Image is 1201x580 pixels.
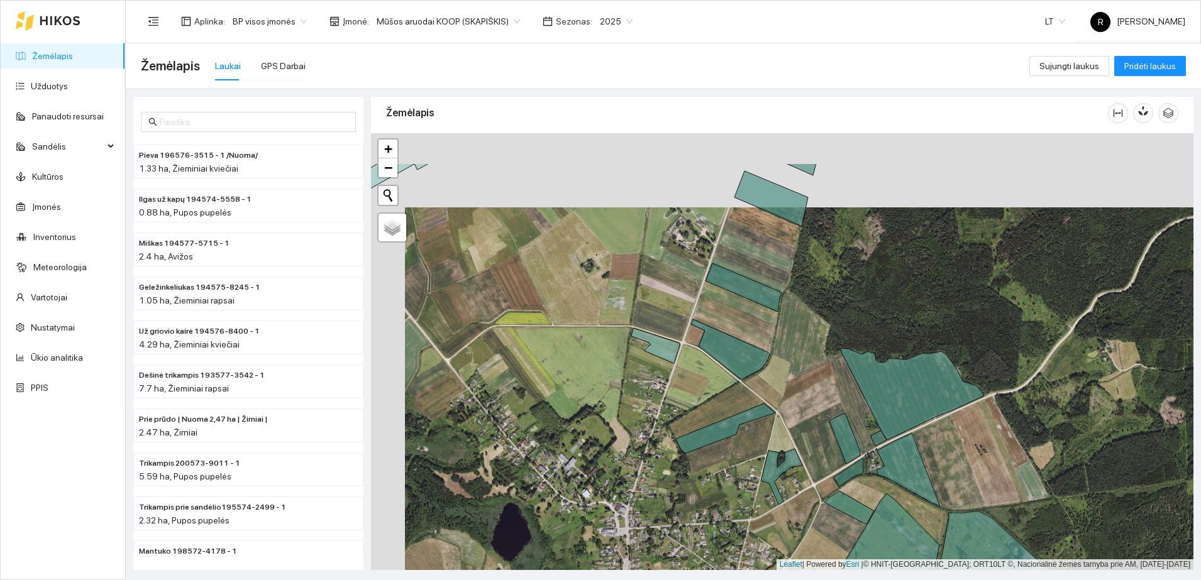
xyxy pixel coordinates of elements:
[33,232,76,242] a: Inventorius
[31,383,48,393] a: PPIS
[148,118,157,126] span: search
[181,16,191,26] span: layout
[139,457,240,469] span: Trikampis 200573-9011 - 1
[1029,56,1109,76] button: Sujungti laukus
[139,238,230,249] span: Miškas 194577-5715 - 1
[329,16,340,26] span: shop
[343,14,369,28] span: Įmonė :
[139,326,260,337] span: Už griovio kairė 194576-8400 - 1
[139,295,235,305] span: 1.05 ha, Žieminiai rapsai
[139,339,240,349] span: 4.29 ha, Žieminiai kviečiai
[1109,108,1127,118] span: column-width
[31,322,75,332] a: Nustatymai
[139,251,193,261] span: 2.4 ha, Avižos
[379,140,397,158] a: Zoom in
[215,59,241,73] div: Laukai
[861,560,863,569] span: |
[139,383,229,393] span: 7.7 ha, Žieminiai rapsai
[139,471,231,481] span: 5.59 ha, Pupos pupelės
[543,16,553,26] span: calendar
[1090,16,1185,26] span: [PERSON_NAME]
[261,59,306,73] div: GPS Darbai
[139,427,197,437] span: 2.47 ha, Žirniai
[32,172,64,182] a: Kultūros
[780,560,802,569] a: Leaflet
[377,12,520,31] span: Mūšos aruodai KOOP (SKAPIŠKIS)
[139,545,237,557] span: Mantuko 198572-4178 - 1
[139,413,268,425] span: Prie prūdo | Nuoma 2,47 ha | Žirniai |
[31,292,67,302] a: Vartotojai
[32,134,104,159] span: Sandėlis
[556,14,592,28] span: Sezonas :
[600,12,633,31] span: 2025
[32,202,61,212] a: Įmonės
[139,163,238,173] span: 1.33 ha, Žieminiai kviečiai
[1098,12,1104,32] span: R
[379,158,397,177] a: Zoom out
[379,214,406,241] a: Layers
[777,559,1193,570] div: | Powered by © HNIT-[GEOGRAPHIC_DATA]; ORT10LT ©, Nacionalinė žemės tarnyba prie AM, [DATE]-[DATE]
[141,56,200,76] span: Žemėlapis
[139,501,286,513] span: Trikampis prie sandėlio195574-2499 - 1
[31,81,68,91] a: Užduotys
[386,95,1108,131] div: Žemėlapis
[379,186,397,205] button: Initiate a new search
[32,111,104,121] a: Panaudoti resursai
[139,515,230,525] span: 2.32 ha, Pupos pupelės
[1124,59,1176,73] span: Pridėti laukus
[31,353,83,363] a: Ūkio analitika
[1045,12,1065,31] span: LT
[1114,56,1186,76] button: Pridėti laukus
[384,160,392,175] span: −
[139,282,260,293] span: Geležinkeliukas 194575-8245 - 1
[1039,59,1099,73] span: Sujungti laukus
[139,207,231,217] span: 0.88 ha, Pupos pupelės
[32,51,73,61] a: Žemėlapis
[194,14,225,28] span: Aplinka :
[139,369,265,381] span: Dešinė trikampis 193577-3542 - 1
[139,150,258,161] span: Pieva 196576-3515 - 1 /Nuoma/
[233,12,307,31] span: BP visos įmonės
[139,194,252,205] span: Ilgas už kapų 194574-5558 - 1
[1108,103,1128,123] button: column-width
[141,9,166,34] button: menu-fold
[846,560,860,569] a: Esri
[1114,61,1186,71] a: Pridėti laukus
[148,16,159,27] span: menu-fold
[1029,61,1109,71] a: Sujungti laukus
[384,141,392,156] span: +
[160,115,348,129] input: Paieška
[33,262,87,272] a: Meteorologija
